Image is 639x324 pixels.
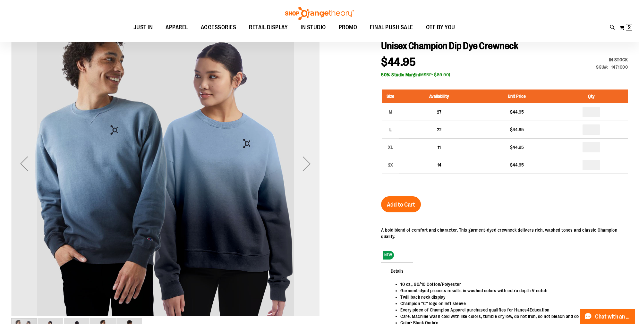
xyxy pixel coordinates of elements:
[386,160,395,170] div: 2X
[381,72,628,78] div: (MSRP: $89.90)
[11,8,319,316] img: Unisex Champion Dip Dye Crewneck
[386,107,395,117] div: M
[11,9,319,318] div: Unisex Champion Dip Dye Crewneck
[426,20,455,35] span: OTF BY YOU
[482,126,551,133] div: $44.95
[382,90,399,103] th: Size
[554,90,628,103] th: Qty
[479,90,555,103] th: Unit Price
[133,20,153,35] span: JUST IN
[399,90,479,103] th: Availability
[249,20,288,35] span: RETAIL DISPLAY
[339,20,357,35] span: PROMO
[437,162,441,167] span: 14
[482,144,551,150] div: $44.95
[370,20,413,35] span: FINAL PUSH SALE
[301,20,326,35] span: IN STUDIO
[628,24,631,30] span: 2
[386,142,395,152] div: XL
[437,127,441,132] span: 22
[596,56,628,63] div: In stock
[201,20,236,35] span: ACCESSORIES
[383,251,394,260] span: NEW
[294,9,319,318] div: Next
[596,56,628,63] div: Availability
[596,64,609,70] strong: SKU
[400,313,621,320] li: Care: Machine wash cold with like colors, tumble dry low, do not iron, do not bleach and do not d...
[387,201,415,208] span: Add to Cart
[381,227,628,240] div: A bold blend of comfort and character. This garment-dyed crewneck delivers rich, washed tones and...
[400,281,621,287] li: 10 oz., 90/10 Cotton/Polyester
[611,64,628,70] div: 1471000
[381,262,413,279] span: Details
[580,309,635,324] button: Chat with an Expert
[400,294,621,300] li: Twill back neck display
[595,314,631,320] span: Chat with an Expert
[482,162,551,168] div: $44.95
[11,9,37,318] div: Previous
[400,300,621,307] li: Champion “C” logo on left sleeve
[381,40,518,51] span: Unisex Champion Dip Dye Crewneck
[400,307,621,313] li: Every piece of Champion Apparel purchased qualifies for Hanes4Education
[284,7,355,20] img: Shop Orangetheory
[437,109,441,115] span: 27
[166,20,188,35] span: APPAREL
[381,196,421,212] button: Add to Cart
[381,72,419,77] b: 50% Studio Margin
[381,55,416,69] span: $44.95
[386,125,395,134] div: L
[400,287,621,294] li: Garment-dyed process results in washed colors with extra depth V-notch
[438,145,441,150] span: 11
[482,109,551,115] div: $44.95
